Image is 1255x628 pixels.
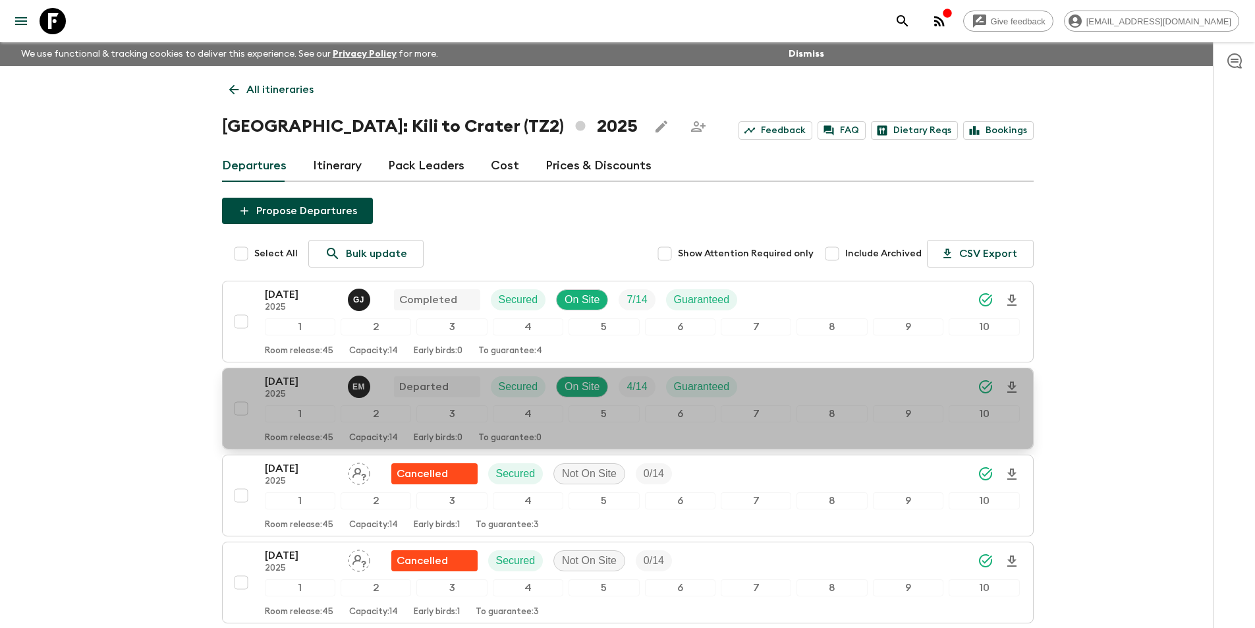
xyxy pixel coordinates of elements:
[569,318,639,335] div: 5
[308,240,424,268] a: Bulk update
[818,121,866,140] a: FAQ
[488,550,544,571] div: Secured
[265,461,337,476] p: [DATE]
[648,113,675,140] button: Edit this itinerary
[493,579,563,596] div: 4
[313,150,362,182] a: Itinerary
[265,476,337,487] p: 2025
[645,318,715,335] div: 6
[348,380,373,390] span: Emanuel Munisi
[265,607,333,617] p: Room release: 45
[645,579,715,596] div: 6
[491,150,519,182] a: Cost
[978,553,993,569] svg: Synced Successfully
[346,246,407,262] p: Bulk update
[556,289,608,310] div: On Site
[397,466,448,482] p: Cancelled
[388,150,464,182] a: Pack Leaders
[984,16,1053,26] span: Give feedback
[963,121,1034,140] a: Bookings
[222,76,321,103] a: All itineraries
[397,553,448,569] p: Cancelled
[265,389,337,400] p: 2025
[416,405,487,422] div: 3
[496,553,536,569] p: Secured
[721,579,791,596] div: 7
[222,150,287,182] a: Departures
[553,463,625,484] div: Not On Site
[496,466,536,482] p: Secured
[16,42,443,66] p: We use functional & tracking cookies to deliver this experience. See our for more.
[674,292,730,308] p: Guaranteed
[222,198,373,224] button: Propose Departures
[678,247,814,260] span: Show Attention Required only
[391,550,478,571] div: Flash Pack cancellation
[414,433,462,443] p: Early birds: 0
[889,8,916,34] button: search adventures
[785,45,827,63] button: Dismiss
[845,247,922,260] span: Include Archived
[265,548,337,563] p: [DATE]
[341,579,411,596] div: 2
[871,121,958,140] a: Dietary Reqs
[949,405,1019,422] div: 10
[569,492,639,509] div: 5
[645,405,715,422] div: 6
[265,287,337,302] p: [DATE]
[222,113,638,140] h1: [GEOGRAPHIC_DATA]: Kili to Crater (TZ2) 2025
[491,289,546,310] div: Secured
[1004,554,1020,569] svg: Download Onboarding
[8,8,34,34] button: menu
[674,379,730,395] p: Guaranteed
[721,405,791,422] div: 7
[341,318,411,335] div: 2
[644,553,664,569] p: 0 / 14
[545,150,652,182] a: Prices & Discounts
[478,433,542,443] p: To guarantee: 0
[476,520,539,530] p: To guarantee: 3
[265,579,335,596] div: 1
[873,318,943,335] div: 9
[348,467,370,477] span: Assign pack leader
[569,405,639,422] div: 5
[265,520,333,530] p: Room release: 45
[796,318,867,335] div: 8
[488,463,544,484] div: Secured
[1079,16,1239,26] span: [EMAIL_ADDRESS][DOMAIN_NAME]
[873,405,943,422] div: 9
[265,563,337,574] p: 2025
[493,318,563,335] div: 4
[978,466,993,482] svg: Synced Successfully
[553,550,625,571] div: Not On Site
[499,292,538,308] p: Secured
[391,463,478,484] div: Flash Pack cancellation
[556,376,608,397] div: On Site
[978,292,993,308] svg: Synced Successfully
[645,492,715,509] div: 6
[619,289,655,310] div: Trip Fill
[721,318,791,335] div: 7
[644,466,664,482] p: 0 / 14
[493,405,563,422] div: 4
[963,11,1053,32] a: Give feedback
[978,379,993,395] svg: Synced Successfully
[348,554,370,564] span: Assign pack leader
[349,607,398,617] p: Capacity: 14
[796,579,867,596] div: 8
[222,368,1034,449] button: [DATE]2025Emanuel MunisiDepartedSecuredOn SiteTrip FillGuaranteed12345678910Room release:45Capaci...
[796,405,867,422] div: 8
[636,550,672,571] div: Trip Fill
[416,579,487,596] div: 3
[399,292,457,308] p: Completed
[873,579,943,596] div: 9
[414,520,460,530] p: Early birds: 1
[416,318,487,335] div: 3
[636,463,672,484] div: Trip Fill
[739,121,812,140] a: Feedback
[349,433,398,443] p: Capacity: 14
[349,520,398,530] p: Capacity: 14
[619,376,655,397] div: Trip Fill
[414,346,462,357] p: Early birds: 0
[627,292,647,308] p: 7 / 14
[246,82,314,98] p: All itineraries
